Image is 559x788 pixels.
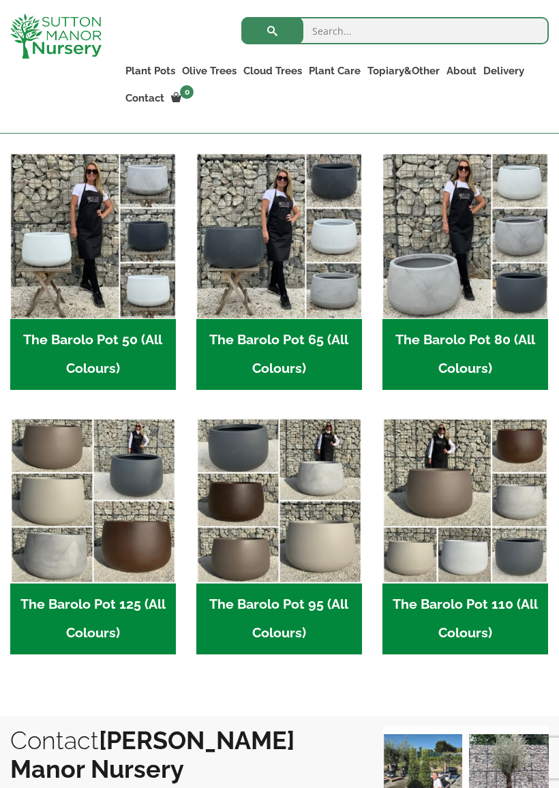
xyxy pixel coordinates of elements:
[122,89,168,108] a: Contact
[196,584,362,654] h2: The Barolo Pot 95 (All Colours)
[196,319,362,390] h2: The Barolo Pot 65 (All Colours)
[10,14,102,59] img: logo
[10,153,176,390] a: Visit product category The Barolo Pot 50 (All Colours)
[305,61,364,80] a: Plant Care
[10,726,356,783] h2: Contact
[196,418,362,584] img: The Barolo Pot 95 (All Colours)
[364,61,443,80] a: Topiary&Other
[240,61,305,80] a: Cloud Trees
[10,726,294,783] b: [PERSON_NAME] Manor Nursery
[382,153,548,319] img: The Barolo Pot 80 (All Colours)
[10,418,176,584] img: The Barolo Pot 125 (All Colours)
[10,584,176,654] h2: The Barolo Pot 125 (All Colours)
[196,153,362,319] img: The Barolo Pot 65 (All Colours)
[196,418,362,654] a: Visit product category The Barolo Pot 95 (All Colours)
[10,153,176,319] img: The Barolo Pot 50 (All Colours)
[179,61,240,80] a: Olive Trees
[122,61,179,80] a: Plant Pots
[382,418,548,654] a: Visit product category The Barolo Pot 110 (All Colours)
[382,153,548,390] a: Visit product category The Barolo Pot 80 (All Colours)
[382,319,548,390] h2: The Barolo Pot 80 (All Colours)
[196,153,362,390] a: Visit product category The Barolo Pot 65 (All Colours)
[382,418,548,584] img: The Barolo Pot 110 (All Colours)
[443,61,480,80] a: About
[480,61,528,80] a: Delivery
[10,319,176,390] h2: The Barolo Pot 50 (All Colours)
[382,584,548,654] h2: The Barolo Pot 110 (All Colours)
[10,418,176,654] a: Visit product category The Barolo Pot 125 (All Colours)
[168,89,198,108] a: 0
[241,17,549,44] input: Search...
[180,85,194,99] span: 0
